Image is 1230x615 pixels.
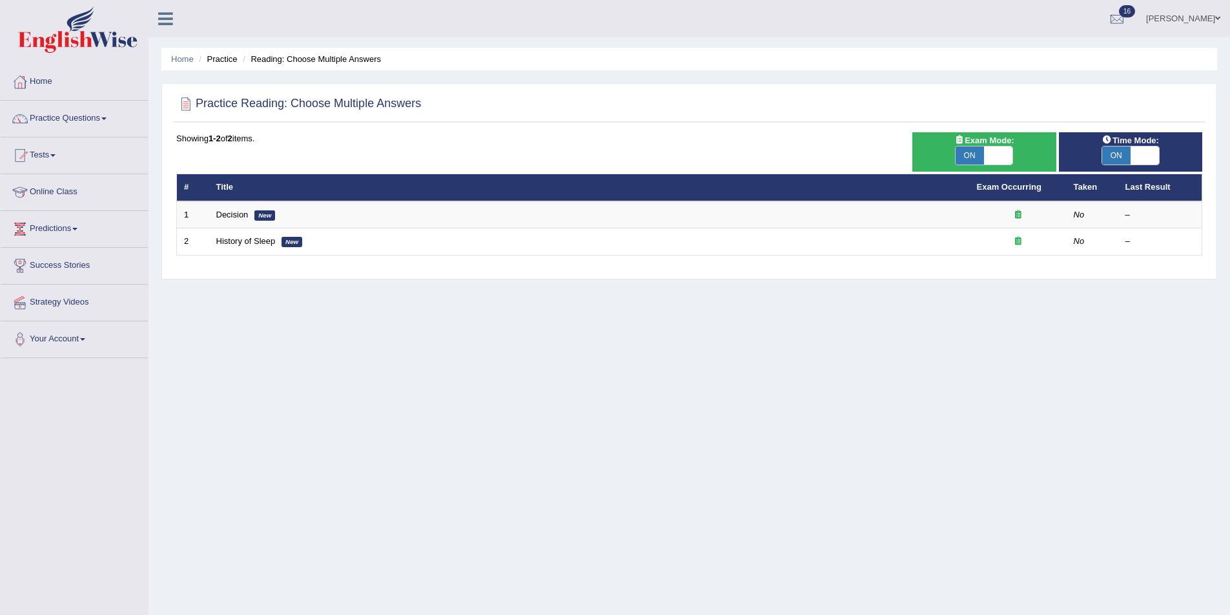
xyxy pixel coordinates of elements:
[171,54,194,64] a: Home
[282,237,302,247] em: New
[1,174,148,207] a: Online Class
[1118,174,1202,201] th: Last Result
[1074,210,1085,219] em: No
[1,101,148,133] a: Practice Questions
[956,146,984,165] span: ON
[1,285,148,317] a: Strategy Videos
[1119,5,1135,17] span: 16
[177,228,209,256] td: 2
[216,210,249,219] a: Decision
[1,137,148,170] a: Tests
[1,211,148,243] a: Predictions
[177,174,209,201] th: #
[177,201,209,228] td: 1
[240,53,381,65] li: Reading: Choose Multiple Answers
[977,182,1041,192] a: Exam Occurring
[949,134,1019,147] span: Exam Mode:
[209,174,970,201] th: Title
[209,134,221,143] b: 1-2
[1067,174,1118,201] th: Taken
[176,132,1202,145] div: Showing of items.
[1125,236,1195,248] div: –
[1,248,148,280] a: Success Stories
[176,94,421,114] h2: Practice Reading: Choose Multiple Answers
[228,134,232,143] b: 2
[216,236,276,246] a: History of Sleep
[1125,209,1195,221] div: –
[1,321,148,354] a: Your Account
[196,53,237,65] li: Practice
[254,210,275,221] em: New
[1097,134,1164,147] span: Time Mode:
[977,236,1060,248] div: Exam occurring question
[1102,146,1131,165] span: ON
[977,209,1060,221] div: Exam occurring question
[1074,236,1085,246] em: No
[1,64,148,96] a: Home
[912,132,1056,172] div: Show exams occurring in exams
